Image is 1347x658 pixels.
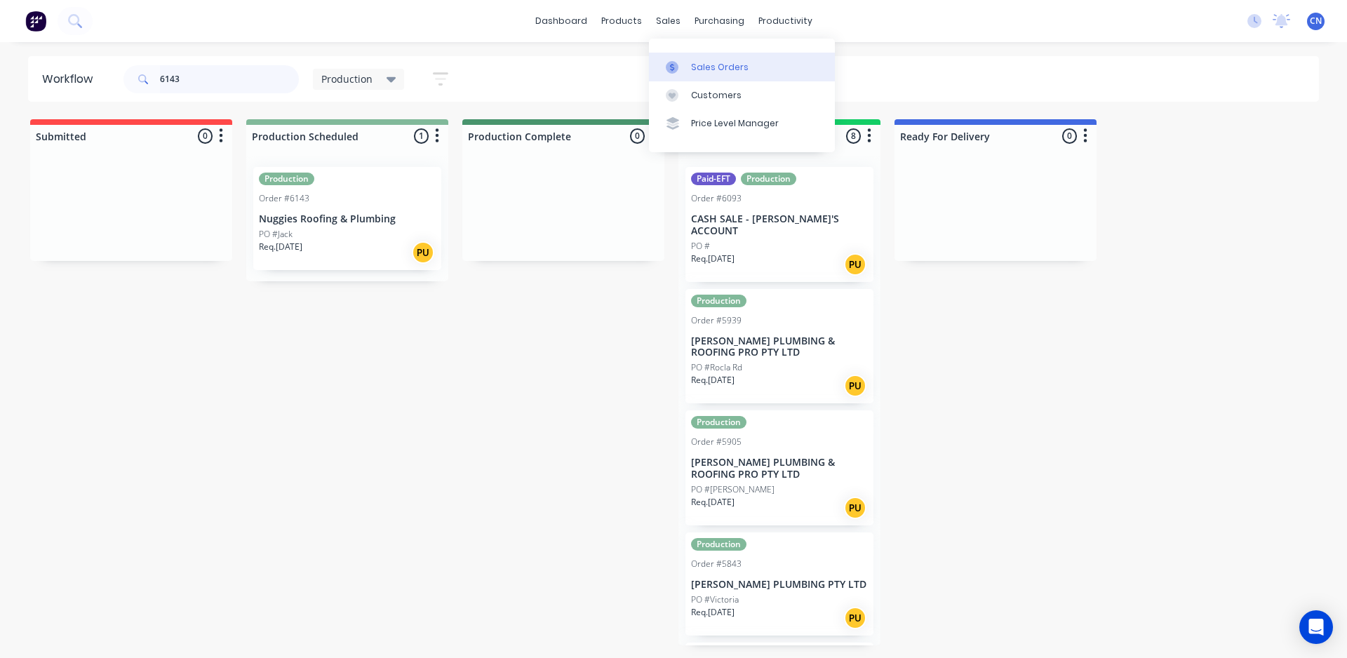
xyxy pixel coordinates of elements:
[259,173,314,185] div: Production
[691,173,736,185] div: Paid-EFT
[688,11,751,32] div: purchasing
[649,109,835,137] a: Price Level Manager
[844,497,866,519] div: PU
[649,81,835,109] a: Customers
[691,558,742,570] div: Order #5843
[1299,610,1333,644] div: Open Intercom Messenger
[691,240,710,253] p: PO #
[412,241,434,264] div: PU
[253,167,441,270] div: ProductionOrder #6143Nuggies Roofing & PlumbingPO #JackReq.[DATE]PU
[685,167,873,282] div: Paid-EFTProductionOrder #6093CASH SALE - [PERSON_NAME]'S ACCOUNTPO #Req.[DATE]PU
[691,538,746,551] div: Production
[259,213,436,225] p: Nuggies Roofing & Plumbing
[844,253,866,276] div: PU
[691,335,868,359] p: [PERSON_NAME] PLUMBING & ROOFING PRO PTY LTD
[160,65,299,93] input: Search for orders...
[844,375,866,397] div: PU
[691,89,742,102] div: Customers
[528,11,594,32] a: dashboard
[25,11,46,32] img: Factory
[691,483,775,496] p: PO #[PERSON_NAME]
[691,361,742,374] p: PO #Rocla Rd
[259,228,293,241] p: PO #Jack
[594,11,649,32] div: products
[691,374,735,387] p: Req. [DATE]
[691,593,739,606] p: PO #Victoria
[691,192,742,205] div: Order #6093
[649,53,835,81] a: Sales Orders
[691,295,746,307] div: Production
[691,496,735,509] p: Req. [DATE]
[844,607,866,629] div: PU
[691,606,735,619] p: Req. [DATE]
[691,253,735,265] p: Req. [DATE]
[649,11,688,32] div: sales
[259,241,302,253] p: Req. [DATE]
[751,11,819,32] div: productivity
[1310,15,1322,27] span: CN
[685,532,873,636] div: ProductionOrder #5843[PERSON_NAME] PLUMBING PTY LTDPO #VictoriaReq.[DATE]PU
[741,173,796,185] div: Production
[259,192,309,205] div: Order #6143
[685,289,873,404] div: ProductionOrder #5939[PERSON_NAME] PLUMBING & ROOFING PRO PTY LTDPO #Rocla RdReq.[DATE]PU
[691,213,868,237] p: CASH SALE - [PERSON_NAME]'S ACCOUNT
[691,457,868,481] p: [PERSON_NAME] PLUMBING & ROOFING PRO PTY LTD
[42,71,100,88] div: Workflow
[691,61,749,74] div: Sales Orders
[691,314,742,327] div: Order #5939
[691,579,868,591] p: [PERSON_NAME] PLUMBING PTY LTD
[691,436,742,448] div: Order #5905
[321,72,373,86] span: Production
[691,416,746,429] div: Production
[685,410,873,525] div: ProductionOrder #5905[PERSON_NAME] PLUMBING & ROOFING PRO PTY LTDPO #[PERSON_NAME]Req.[DATE]PU
[691,117,779,130] div: Price Level Manager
